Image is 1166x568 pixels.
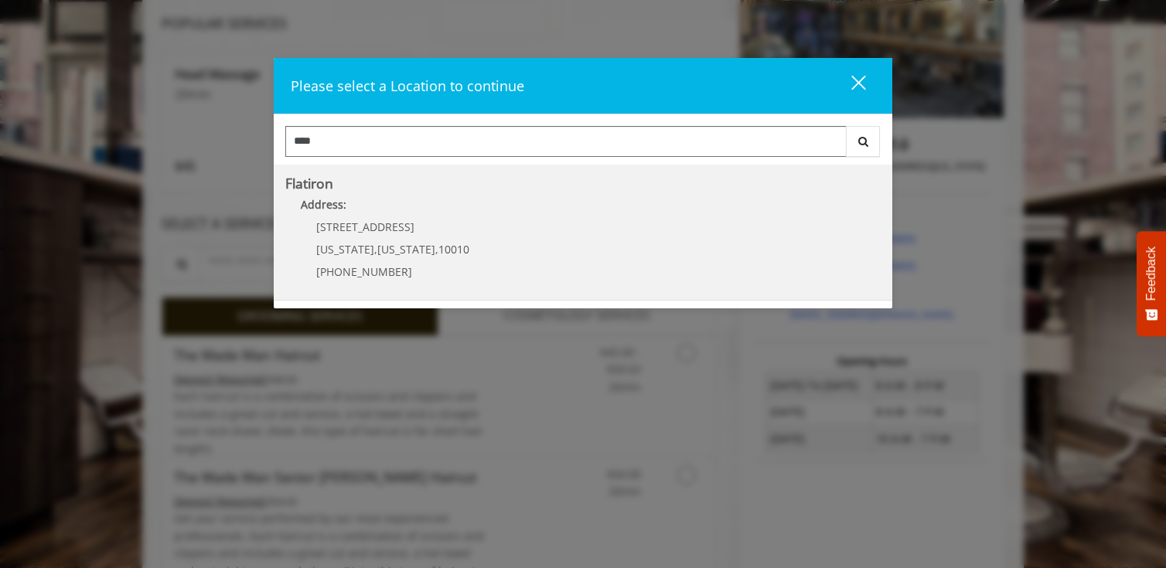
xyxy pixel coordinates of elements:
i: Search button [854,136,872,147]
span: Feedback [1144,247,1158,301]
span: [STREET_ADDRESS] [316,219,414,234]
span: , [435,242,438,257]
b: Flatiron [285,174,333,192]
button: Feedback - Show survey [1137,231,1166,336]
span: [US_STATE] [377,242,435,257]
div: Center Select [285,126,881,165]
span: [US_STATE] [316,242,374,257]
span: [PHONE_NUMBER] [316,264,412,279]
span: , [374,242,377,257]
input: Search Center [285,126,847,157]
b: Address: [301,197,346,212]
button: close dialog [823,70,875,101]
span: Please select a Location to continue [291,77,524,95]
span: 10010 [438,242,469,257]
div: close dialog [834,74,864,97]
